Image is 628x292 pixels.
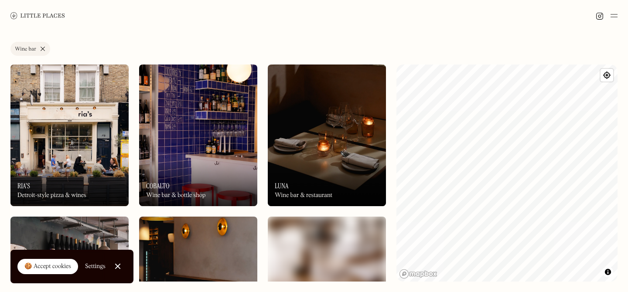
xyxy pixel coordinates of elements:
button: Find my location [601,69,613,81]
div: 🍪 Accept cookies [24,262,71,271]
a: Ria'sRia'sRia'sDetroit-style pizza & wines [10,65,129,206]
button: Toggle attribution [603,267,613,277]
a: 🍪 Accept cookies [17,259,78,275]
div: Wine bar [15,47,36,52]
a: CobaltoCobaltoCobaltoWine bar & bottle shop [139,65,257,206]
div: Wine bar & bottle shop [146,192,205,199]
a: Wine bar [10,42,50,56]
h3: Cobalto [146,182,170,190]
a: Settings [85,257,106,276]
a: LunaLunaLunaWine bar & restaurant [268,65,386,206]
div: Wine bar & restaurant [275,192,332,199]
div: Settings [85,263,106,269]
img: Ria's [10,65,129,206]
a: Mapbox homepage [399,269,437,279]
div: Close Cookie Popup [117,266,118,267]
img: Luna [268,65,386,206]
canvas: Map [396,65,618,282]
h3: Ria's [17,182,30,190]
span: Toggle attribution [605,267,611,277]
h3: Luna [275,182,288,190]
div: Detroit-style pizza & wines [17,192,86,199]
img: Cobalto [139,65,257,206]
a: Close Cookie Popup [109,258,126,275]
